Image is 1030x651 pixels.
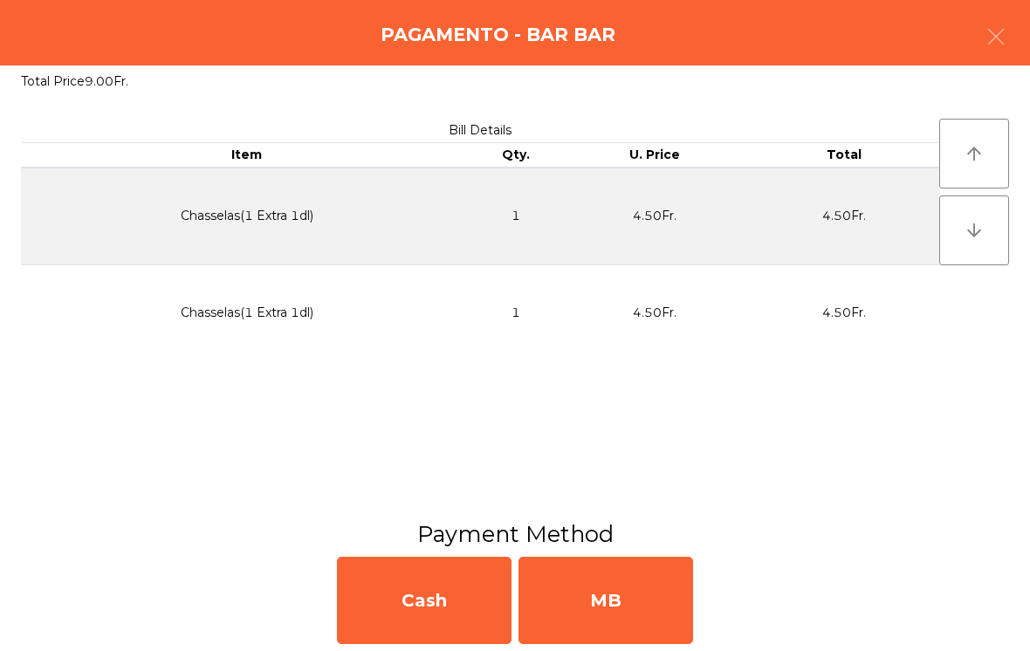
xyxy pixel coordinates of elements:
[750,264,939,360] td: 4.50Fr.
[518,557,693,644] div: MB
[21,73,85,89] span: Total Price
[21,264,472,360] td: Chasselas
[449,122,512,138] span: Bill Details
[750,168,939,265] td: 4.50Fr.
[964,143,985,164] i: arrow_upward
[472,264,560,360] td: 1
[560,264,749,360] td: 4.50Fr.
[750,143,939,168] th: Total
[560,143,749,168] th: U. Price
[21,143,472,168] th: Item
[560,168,749,265] td: 4.50Fr.
[85,73,128,89] span: 9.00Fr.
[939,119,1009,188] button: arrow_upward
[381,22,615,48] h4: Pagamento - Bar BAR
[21,168,472,265] td: Chasselas
[337,557,512,644] div: Cash
[240,208,313,223] span: (1 Extra 1dl)
[472,168,560,265] td: 1
[472,143,560,168] th: Qty.
[13,518,1017,550] h3: Payment Method
[939,195,1009,265] button: arrow_downward
[964,220,985,241] i: arrow_downward
[240,305,313,320] span: (1 Extra 1dl)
